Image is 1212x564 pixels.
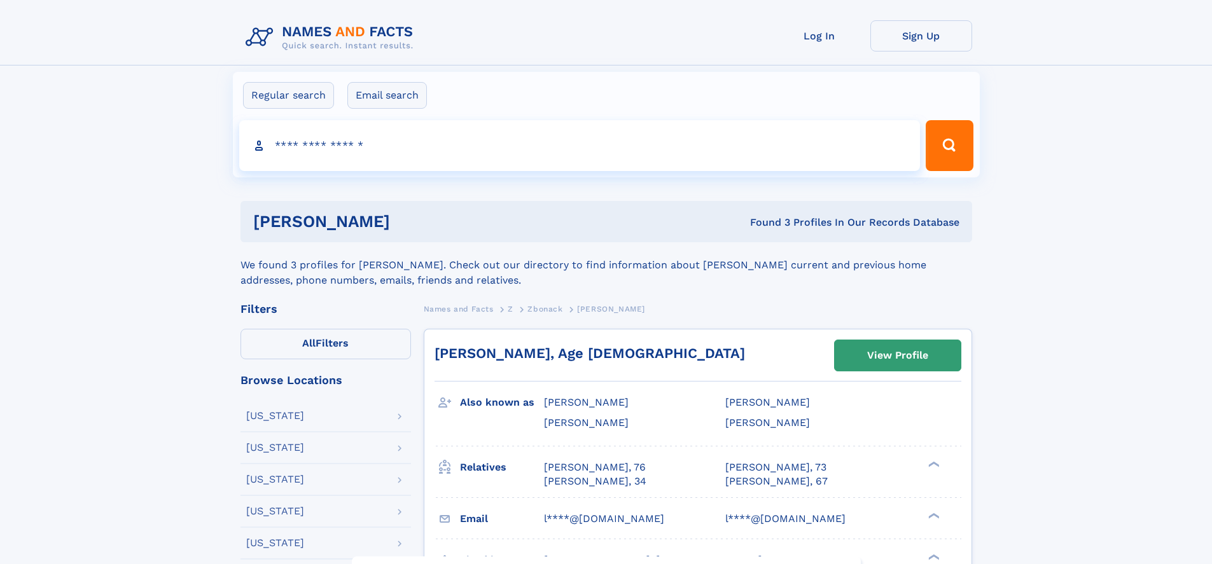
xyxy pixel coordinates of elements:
div: [US_STATE] [246,474,304,485]
label: Filters [240,329,411,359]
label: Email search [347,82,427,109]
span: [PERSON_NAME] [725,396,810,408]
div: ❯ [925,553,940,561]
span: [PERSON_NAME] [544,396,629,408]
a: Names and Facts [424,301,494,317]
a: Log In [769,20,870,52]
a: View Profile [835,340,961,371]
div: Found 3 Profiles In Our Records Database [570,216,959,230]
h1: [PERSON_NAME] [253,214,570,230]
span: Zbonack [527,305,562,313]
div: View Profile [867,341,928,370]
span: [PERSON_NAME] [544,416,629,429]
a: [PERSON_NAME], Age [DEMOGRAPHIC_DATA] [435,345,745,361]
div: We found 3 profiles for [PERSON_NAME]. Check out our directory to find information about [PERSON_... [240,242,972,288]
div: [US_STATE] [246,506,304,516]
a: Zbonack [527,301,562,317]
a: Sign Up [870,20,972,52]
span: [PERSON_NAME] [725,416,810,429]
input: search input [239,120,921,171]
div: [US_STATE] [246,538,304,548]
a: [PERSON_NAME], 67 [725,474,828,488]
span: Z [508,305,513,313]
a: [PERSON_NAME], 76 [544,460,646,474]
a: [PERSON_NAME], 34 [544,474,646,488]
div: Filters [240,303,411,315]
button: Search Button [926,120,973,171]
h3: Also known as [460,392,544,413]
a: [PERSON_NAME], 73 [725,460,826,474]
div: ❯ [925,460,940,468]
div: ❯ [925,511,940,519]
h3: Email [460,508,544,530]
h3: Relatives [460,457,544,478]
img: Logo Names and Facts [240,20,424,55]
span: [PERSON_NAME] [577,305,645,313]
div: Browse Locations [240,375,411,386]
a: Z [508,301,513,317]
div: [US_STATE] [246,443,304,453]
span: All [302,337,316,349]
label: Regular search [243,82,334,109]
div: [US_STATE] [246,411,304,421]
